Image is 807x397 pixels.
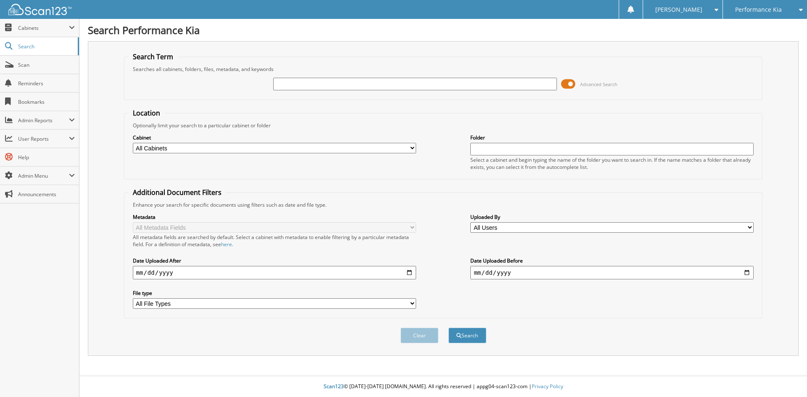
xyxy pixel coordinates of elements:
label: Metadata [133,213,416,221]
span: Scan123 [324,383,344,390]
h1: Search Performance Kia [88,23,799,37]
label: Folder [470,134,754,141]
span: User Reports [18,135,69,142]
legend: Search Term [129,52,177,61]
a: Privacy Policy [532,383,563,390]
span: [PERSON_NAME] [655,7,702,12]
span: Performance Kia [735,7,782,12]
label: Cabinet [133,134,416,141]
div: All metadata fields are searched by default. Select a cabinet with metadata to enable filtering b... [133,234,416,248]
span: Bookmarks [18,98,75,105]
input: end [470,266,754,279]
span: Admin Reports [18,117,69,124]
div: © [DATE]-[DATE] [DOMAIN_NAME]. All rights reserved | appg04-scan123-com | [79,376,807,397]
button: Search [448,328,486,343]
iframe: Chat Widget [765,357,807,397]
span: Search [18,43,74,50]
button: Clear [401,328,438,343]
span: Advanced Search [580,81,617,87]
legend: Additional Document Filters [129,188,226,197]
div: Searches all cabinets, folders, files, metadata, and keywords [129,66,758,73]
a: here [221,241,232,248]
span: Help [18,154,75,161]
legend: Location [129,108,164,118]
span: Announcements [18,191,75,198]
span: Cabinets [18,24,69,32]
label: Uploaded By [470,213,754,221]
img: scan123-logo-white.svg [8,4,71,15]
label: Date Uploaded Before [470,257,754,264]
label: File type [133,289,416,297]
div: Optionally limit your search to a particular cabinet or folder [129,122,758,129]
span: Admin Menu [18,172,69,179]
span: Reminders [18,80,75,87]
div: Enhance your search for specific documents using filters such as date and file type. [129,201,758,208]
label: Date Uploaded After [133,257,416,264]
input: start [133,266,416,279]
div: Select a cabinet and begin typing the name of the folder you want to search in. If the name match... [470,156,754,171]
span: Scan [18,61,75,68]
